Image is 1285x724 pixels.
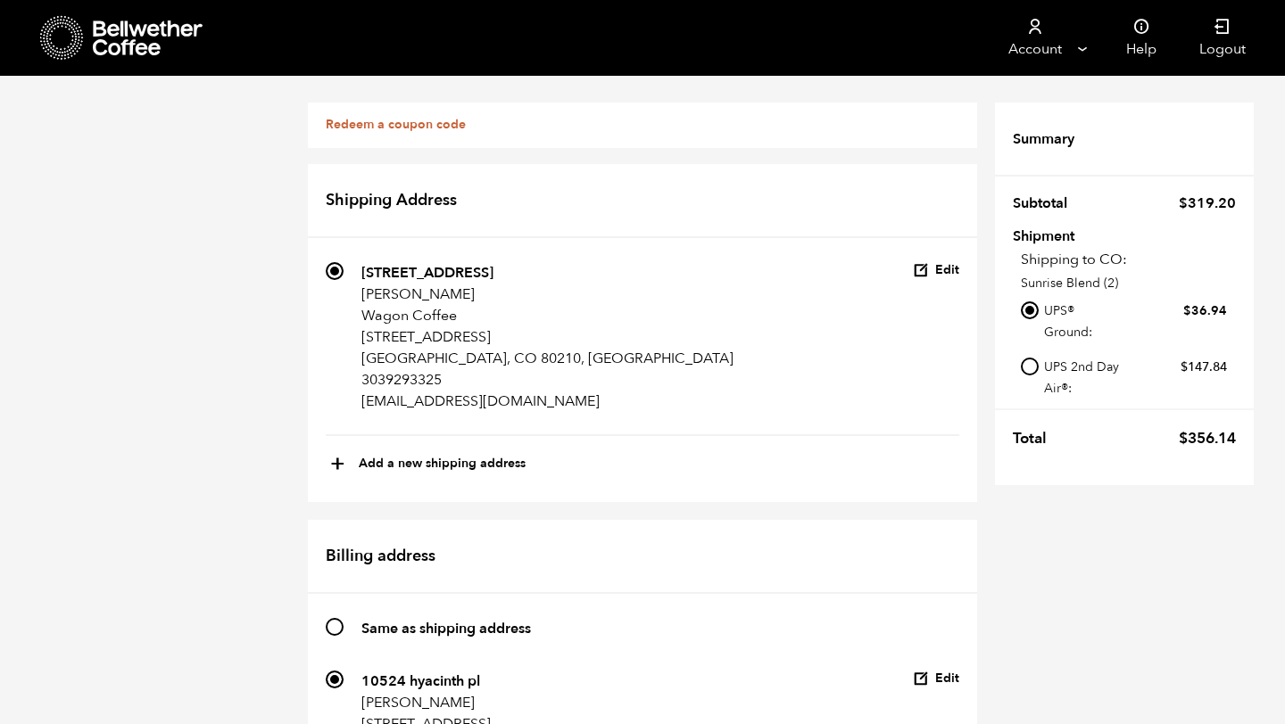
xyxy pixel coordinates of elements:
p: [GEOGRAPHIC_DATA], CO 80210, [GEOGRAPHIC_DATA] [361,348,734,369]
label: UPS® Ground: [1044,299,1227,343]
button: Edit [913,262,959,279]
button: Edit [913,671,959,687]
strong: Same as shipping address [361,619,531,638]
span: + [330,449,345,480]
span: $ [1183,302,1191,319]
p: [PERSON_NAME] [361,692,659,713]
p: Sunrise Blend (2) [1021,274,1236,292]
h2: Shipping Address [308,164,977,239]
th: Subtotal [1013,185,1078,222]
th: Summary [1013,120,1085,158]
bdi: 356.14 [1179,428,1236,448]
p: [STREET_ADDRESS] [361,326,734,348]
bdi: 36.94 [1183,302,1227,319]
span: $ [1179,193,1188,213]
p: [EMAIL_ADDRESS][DOMAIN_NAME] [361,391,734,412]
button: +Add a new shipping address [330,449,526,480]
th: Total [1013,419,1057,458]
input: 10524 hyacinth pl [PERSON_NAME] [STREET_ADDRESS] [GEOGRAPHIC_DATA], [GEOGRAPHIC_DATA] 3039293325 [326,671,344,688]
a: Redeem a coupon code [326,116,466,133]
p: [PERSON_NAME] [361,284,734,305]
label: UPS 2nd Day Air®: [1044,355,1227,399]
p: 3039293325 [361,369,734,391]
p: Shipping to CO: [1021,249,1236,270]
strong: 10524 hyacinth pl [361,671,480,691]
p: Wagon Coffee [361,305,734,326]
strong: [STREET_ADDRESS] [361,263,493,283]
input: [STREET_ADDRESS] [PERSON_NAME] Wagon Coffee [STREET_ADDRESS] [GEOGRAPHIC_DATA], CO 80210, [GEOGRA... [326,262,344,280]
span: $ [1179,428,1188,448]
h2: Billing address [308,520,977,595]
input: Same as shipping address [326,618,344,636]
th: Shipment [1013,229,1115,241]
bdi: 319.20 [1179,193,1236,213]
bdi: 147.84 [1181,358,1227,375]
span: $ [1181,358,1188,375]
